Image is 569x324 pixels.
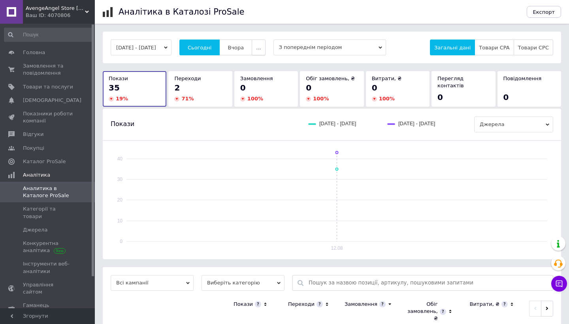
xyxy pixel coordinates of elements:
span: Гаманець компанії [23,302,73,316]
div: Витрати, ₴ [469,301,499,308]
span: Товари та послуги [23,83,73,90]
input: Пошук за назвою позиції, артикулу, пошуковими запитами [309,275,549,290]
span: Відгуки [23,131,43,138]
span: Перегляд контактів [437,75,464,89]
span: Показники роботи компанії [23,110,73,124]
span: 19 % [116,96,128,102]
span: Джерела [23,226,47,234]
span: Повідомлення [503,75,542,81]
text: 0 [120,239,122,244]
button: Товари CPA [475,40,514,55]
span: Товари CPA [479,45,509,51]
div: Покази [234,301,253,308]
span: Вчора [228,45,244,51]
span: Каталог ProSale [23,158,66,165]
span: 0 [372,83,377,92]
span: 100 % [247,96,263,102]
span: 2 [174,83,180,92]
span: AvengeAngel Store Ukraine [26,5,85,12]
span: 71 % [181,96,194,102]
span: Головна [23,49,45,56]
span: Управління сайтом [23,281,73,296]
span: Джерела [474,117,553,132]
span: 35 [109,83,120,92]
input: Пошук [4,28,93,42]
span: Аналітика [23,171,50,179]
span: 100 % [379,96,395,102]
div: Ваш ID: 4070806 [26,12,95,19]
span: Витрати, ₴ [372,75,402,81]
span: Обіг замовлень, ₴ [306,75,355,81]
span: Експорт [533,9,555,15]
button: [DATE] - [DATE] [111,40,171,55]
span: З попереднім періодом [273,40,386,55]
span: Покази [111,120,134,128]
span: Всі кампанії [111,275,194,291]
button: ... [252,40,265,55]
span: Замовлення [240,75,273,81]
text: 12.08 [331,245,343,251]
h1: Аналітика в Каталозі ProSale [119,7,244,17]
span: Категорії та товари [23,205,73,220]
button: Експорт [527,6,561,18]
span: 0 [437,92,443,102]
span: 0 [306,83,311,92]
span: Виберіть категорію [202,275,284,291]
span: Конкурентна аналітика [23,240,73,254]
span: Загальні дані [434,45,471,51]
span: 100 % [313,96,329,102]
span: ... [256,45,261,51]
text: 20 [117,197,123,203]
span: 0 [503,92,509,102]
span: Сьогодні [188,45,212,51]
text: 30 [117,177,123,182]
div: Переходи [288,301,315,308]
div: Замовлення [345,301,377,308]
text: 10 [117,218,123,224]
span: Покази [109,75,128,81]
span: Замовлення та повідомлення [23,62,73,77]
text: 40 [117,156,123,162]
span: Інструменти веб-аналітики [23,260,73,275]
span: Аналитика в Каталоге ProSale [23,185,73,199]
span: Товари CPC [518,45,549,51]
span: Покупці [23,145,44,152]
button: Загальні дані [430,40,475,55]
button: Товари CPC [514,40,553,55]
button: Чат з покупцем [551,276,567,292]
div: Обіг замовлень, ₴ [406,301,438,322]
button: Сьогодні [179,40,220,55]
span: Переходи [174,75,201,81]
span: 0 [240,83,246,92]
button: Вчора [219,40,252,55]
span: [DEMOGRAPHIC_DATA] [23,97,81,104]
